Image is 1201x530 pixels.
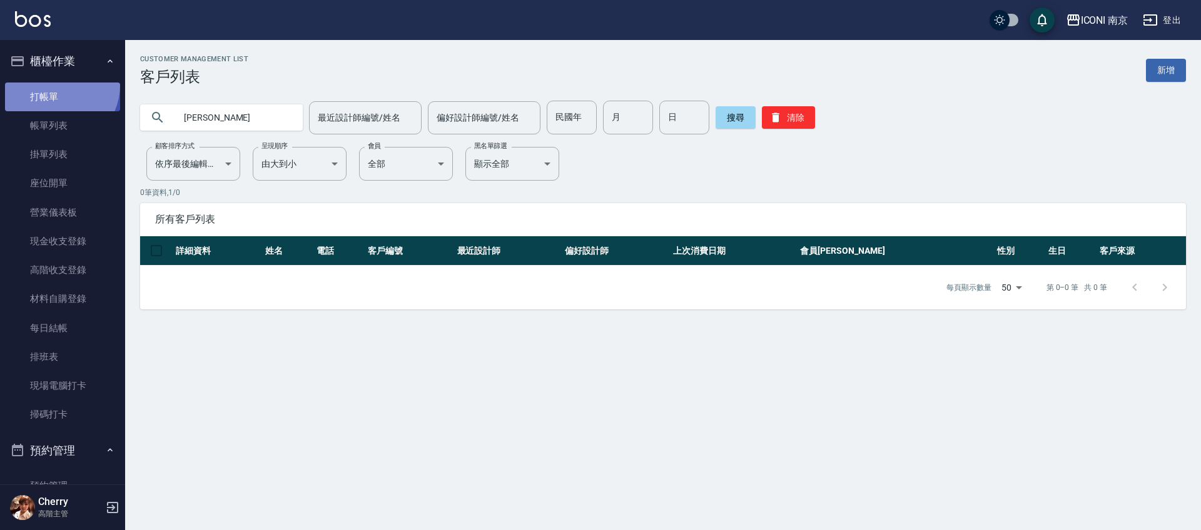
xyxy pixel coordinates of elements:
[261,141,288,151] label: 呈現順序
[5,314,120,342] a: 每日結帳
[38,496,102,508] h5: Cherry
[5,140,120,169] a: 掛單列表
[946,282,991,293] p: 每頁顯示數量
[365,236,454,266] th: 客戶編號
[1045,236,1097,266] th: 生日
[474,141,507,151] label: 黑名單篩選
[155,213,1171,226] span: 所有客戶列表
[1046,282,1107,293] p: 第 0–0 筆 共 0 筆
[173,236,262,266] th: 詳細資料
[1061,7,1133,33] button: ICONI 南京
[762,106,815,129] button: 清除
[5,400,120,429] a: 掃碼打卡
[5,198,120,227] a: 營業儀表板
[253,147,347,181] div: 由大到小
[5,111,120,140] a: 帳單列表
[1081,12,1128,28] div: ICONI 南京
[140,55,248,63] h2: Customer Management List
[262,236,313,266] th: 姓名
[5,342,120,371] a: 排班表
[994,236,1045,266] th: 性別
[465,147,559,181] div: 顯示全部
[15,11,51,27] img: Logo
[175,101,293,134] input: 搜尋關鍵字
[10,495,35,520] img: Person
[146,147,240,181] div: 依序最後編輯時間
[5,169,120,197] a: 座位開單
[1146,59,1186,82] a: 新增
[1138,9,1186,32] button: 登出
[670,236,797,266] th: 上次消費日期
[140,68,248,86] h3: 客戶列表
[155,141,195,151] label: 顧客排序方式
[368,141,381,151] label: 會員
[5,227,120,256] a: 現金收支登錄
[1097,236,1186,266] th: 客戶來源
[38,508,102,519] p: 高階主管
[5,471,120,500] a: 預約管理
[359,147,453,181] div: 全部
[797,236,994,266] th: 會員[PERSON_NAME]
[313,236,365,266] th: 電話
[140,187,1186,198] p: 0 筆資料, 1 / 0
[5,434,120,467] button: 預約管理
[5,45,120,77] button: 櫃檯作業
[1030,7,1055,32] button: save
[5,82,120,111] a: 打帳單
[5,371,120,400] a: 現場電腦打卡
[562,236,670,266] th: 偏好設計師
[454,236,562,266] th: 最近設計師
[996,271,1026,304] div: 50
[5,256,120,284] a: 高階收支登錄
[5,284,120,313] a: 材料自購登錄
[716,106,756,129] button: 搜尋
